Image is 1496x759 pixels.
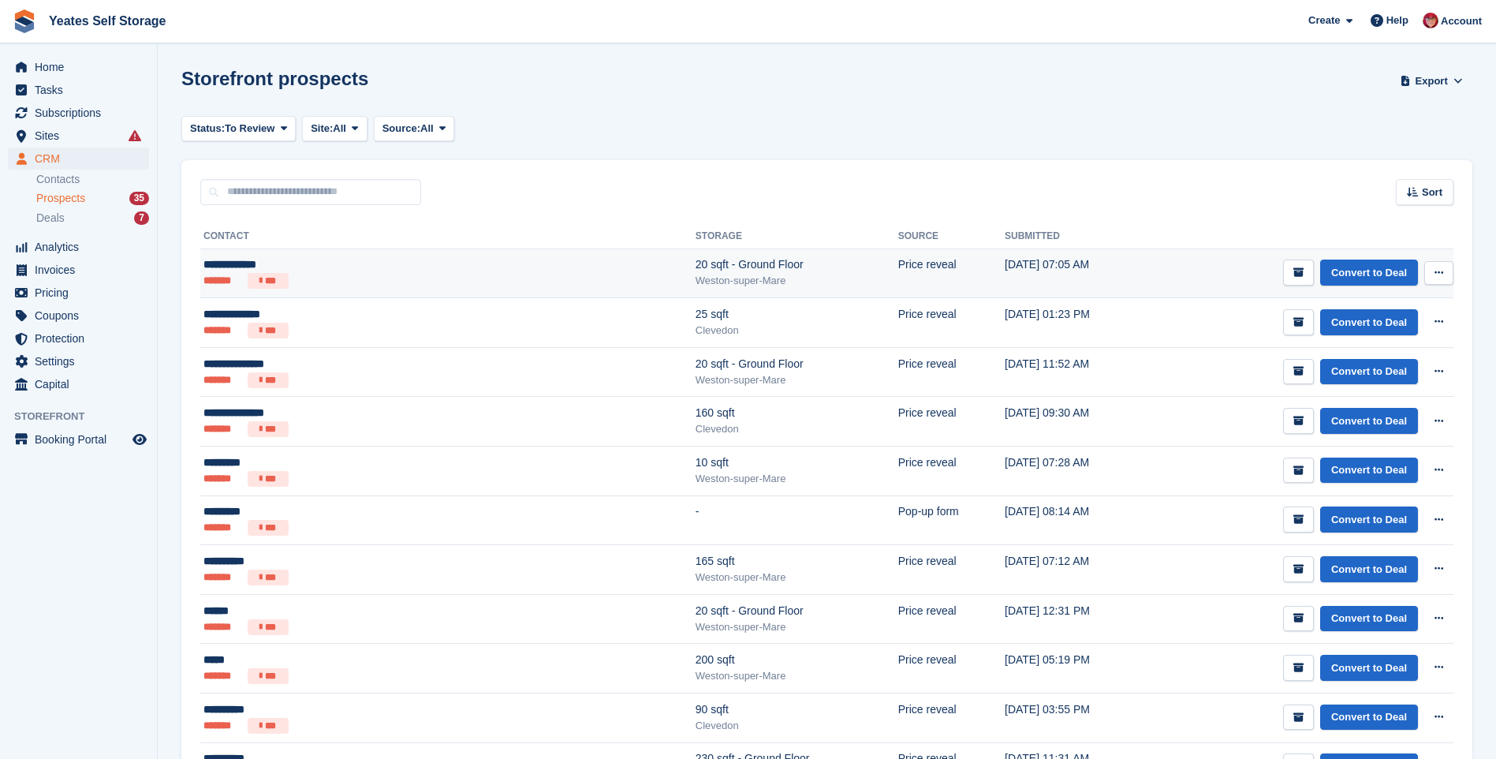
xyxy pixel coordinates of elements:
[696,256,898,273] div: 20 sqft - Ground Floor
[8,373,149,395] a: menu
[696,224,898,249] th: Storage
[35,327,129,350] span: Protection
[36,211,65,226] span: Deals
[225,121,274,136] span: To Review
[696,471,898,487] div: Weston-super-Mare
[1005,694,1154,743] td: [DATE] 03:55 PM
[35,259,129,281] span: Invoices
[1397,68,1466,94] button: Export
[8,350,149,372] a: menu
[898,644,1005,694] td: Price reveal
[134,211,149,225] div: 7
[1005,249,1154,298] td: [DATE] 07:05 AM
[898,249,1005,298] td: Price reveal
[1320,309,1418,335] a: Convert to Deal
[14,409,157,424] span: Storefront
[898,495,1005,545] td: Pop-up form
[36,172,149,187] a: Contacts
[382,121,420,136] span: Source:
[1005,644,1154,694] td: [DATE] 05:19 PM
[1423,13,1438,28] img: Wendie Tanner
[35,373,129,395] span: Capital
[898,298,1005,348] td: Price reveal
[1320,408,1418,434] a: Convert to Deal
[35,236,129,258] span: Analytics
[696,454,898,471] div: 10 sqft
[8,428,149,451] a: menu
[8,102,149,124] a: menu
[130,430,149,449] a: Preview store
[696,570,898,585] div: Weston-super-Mare
[1005,397,1154,447] td: [DATE] 09:30 AM
[696,553,898,570] div: 165 sqft
[696,405,898,421] div: 160 sqft
[1005,298,1154,348] td: [DATE] 01:23 PM
[1441,13,1482,29] span: Account
[696,701,898,718] div: 90 sqft
[1005,224,1154,249] th: Submitted
[696,668,898,684] div: Weston-super-Mare
[35,79,129,101] span: Tasks
[8,305,149,327] a: menu
[8,79,149,101] a: menu
[1320,507,1418,533] a: Convert to Deal
[302,116,367,142] button: Site: All
[898,545,1005,595] td: Price reveal
[1005,447,1154,496] td: [DATE] 07:28 AM
[43,8,173,34] a: Yeates Self Storage
[1416,73,1448,89] span: Export
[1005,594,1154,644] td: [DATE] 12:31 PM
[1308,13,1340,28] span: Create
[8,56,149,78] a: menu
[8,327,149,350] a: menu
[1005,545,1154,595] td: [DATE] 07:12 AM
[898,694,1005,743] td: Price reveal
[35,56,129,78] span: Home
[35,428,129,451] span: Booking Portal
[696,619,898,635] div: Weston-super-Mare
[898,447,1005,496] td: Price reveal
[1005,495,1154,545] td: [DATE] 08:14 AM
[13,9,36,33] img: stora-icon-8386f47178a22dfd0bd8f6a31ec36ba5ce8667c1dd55bd0f319d3a0aa187defe.svg
[696,421,898,437] div: Clevedon
[374,116,455,142] button: Source: All
[1320,655,1418,681] a: Convert to Deal
[129,192,149,205] div: 35
[35,305,129,327] span: Coupons
[1320,606,1418,632] a: Convert to Deal
[696,372,898,388] div: Weston-super-Mare
[36,190,149,207] a: Prospects 35
[898,224,1005,249] th: Source
[696,603,898,619] div: 20 sqft - Ground Floor
[696,652,898,668] div: 200 sqft
[898,594,1005,644] td: Price reveal
[1422,185,1442,200] span: Sort
[696,718,898,734] div: Clevedon
[35,102,129,124] span: Subscriptions
[311,121,333,136] span: Site:
[696,495,898,545] td: -
[898,347,1005,397] td: Price reveal
[8,236,149,258] a: menu
[898,397,1005,447] td: Price reveal
[1320,359,1418,385] a: Convert to Deal
[36,210,149,226] a: Deals 7
[1386,13,1408,28] span: Help
[420,121,434,136] span: All
[181,68,368,89] h1: Storefront prospects
[181,116,296,142] button: Status: To Review
[696,306,898,323] div: 25 sqft
[696,323,898,338] div: Clevedon
[129,129,141,142] i: Smart entry sync failures have occurred
[1005,347,1154,397] td: [DATE] 11:52 AM
[200,224,696,249] th: Contact
[696,356,898,372] div: 20 sqft - Ground Floor
[1320,458,1418,484] a: Convert to Deal
[36,191,85,206] span: Prospects
[8,282,149,304] a: menu
[35,125,129,147] span: Sites
[190,121,225,136] span: Status:
[1320,260,1418,286] a: Convert to Deal
[333,121,346,136] span: All
[696,273,898,289] div: Weston-super-Mare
